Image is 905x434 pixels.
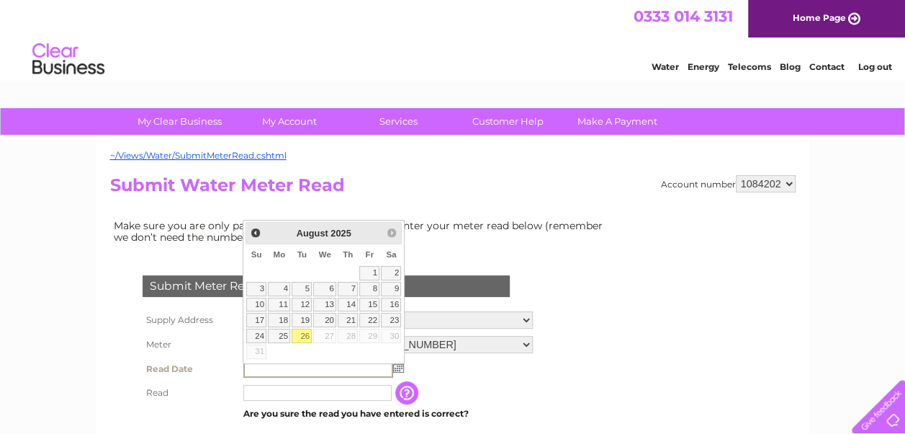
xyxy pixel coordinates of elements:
span: Monday [273,250,285,259]
a: Customer Help [449,108,567,135]
a: 25 [268,329,290,343]
a: 19 [292,313,312,327]
a: 8 [359,282,379,296]
a: 23 [381,313,401,327]
a: Services [339,108,458,135]
a: 20 [313,313,336,327]
a: 13 [313,298,336,312]
a: 1 [359,266,379,280]
a: 14 [338,298,358,312]
a: 22 [359,313,379,327]
a: Energy [688,61,719,72]
input: Information [395,381,421,404]
a: 9 [381,282,401,296]
td: Are you sure the read you have entered is correct? [240,404,536,423]
img: logo.png [32,37,105,81]
div: Submit Meter Read [143,275,510,297]
a: 0333 014 3131 [634,7,733,25]
a: 12 [292,298,312,312]
td: Make sure you are only paying for what you use. Simply enter your meter read below (remember we d... [110,216,614,247]
a: Make A Payment [558,108,677,135]
a: 7 [338,282,358,296]
a: 2 [381,266,401,280]
a: 26 [292,329,312,343]
a: 3 [246,282,266,296]
span: Prev [250,227,261,239]
span: Tuesday [297,250,307,259]
span: Saturday [386,250,396,259]
a: 10 [246,298,266,312]
a: 11 [268,298,290,312]
img: ... [393,361,404,373]
a: 17 [246,313,266,327]
a: My Clear Business [120,108,239,135]
a: 6 [313,282,336,296]
div: Account number [661,175,796,192]
th: Read Date [139,357,240,381]
a: 4 [268,282,290,296]
a: 18 [268,313,290,327]
a: Contact [809,61,845,72]
a: 21 [338,313,358,327]
a: Water [652,61,679,72]
a: My Account [230,108,348,135]
a: Blog [780,61,801,72]
th: Read [139,381,240,404]
span: August [297,228,328,239]
a: Prev [248,224,264,241]
div: Clear Business is a trading name of Verastar Limited (registered in [GEOGRAPHIC_DATA] No. 3667643... [113,8,793,70]
h2: Submit Water Meter Read [110,175,796,203]
span: 2025 [330,228,351,239]
a: Log out [857,61,891,72]
th: Meter [139,332,240,357]
span: Thursday [343,250,353,259]
a: 5 [292,282,312,296]
a: 16 [381,298,401,312]
a: Telecoms [728,61,771,72]
span: Wednesday [319,250,331,259]
span: Friday [365,250,374,259]
a: ~/Views/Water/SubmitMeterRead.cshtml [110,150,287,161]
a: 15 [359,298,379,312]
th: Supply Address [139,308,240,332]
a: 24 [246,329,266,343]
span: Sunday [251,250,262,259]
